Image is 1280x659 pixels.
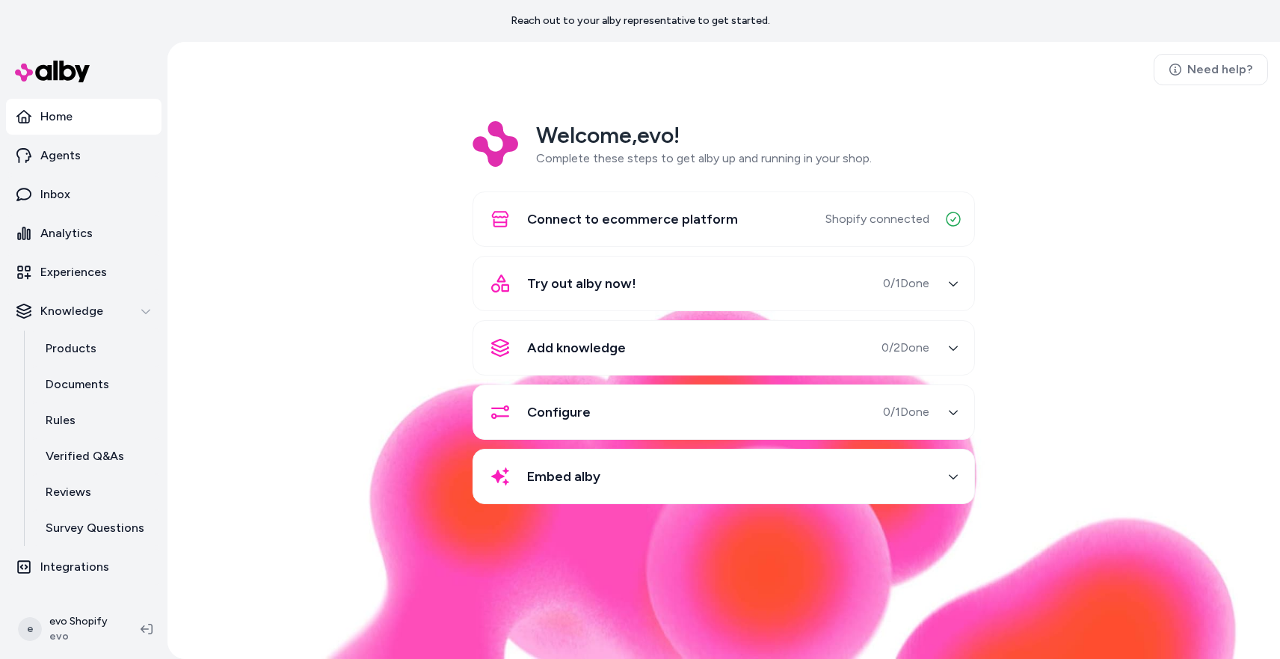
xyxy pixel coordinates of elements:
p: Survey Questions [46,519,144,537]
span: Embed alby [527,466,600,487]
button: Knowledge [6,293,161,329]
p: Inbox [40,186,70,203]
p: Analytics [40,224,93,242]
span: Connect to ecommerce platform [527,209,738,230]
span: e [18,617,42,641]
button: Configure0/1Done [482,394,965,430]
button: Connect to ecommerce platformShopify connected [482,201,965,237]
a: Integrations [6,549,161,585]
a: Need help? [1154,54,1268,85]
p: Reach out to your alby representative to get started. [511,13,770,28]
a: Agents [6,138,161,174]
p: Knowledge [40,302,103,320]
img: alby Logo [15,61,90,82]
span: evo [49,629,108,644]
a: Inbox [6,177,161,212]
p: evo Shopify [49,614,108,629]
p: Home [40,108,73,126]
button: Add knowledge0/2Done [482,330,965,366]
span: 0 / 2 Done [881,339,929,357]
span: Shopify connected [825,210,929,228]
p: Reviews [46,483,91,501]
p: Experiences [40,263,107,281]
span: Try out alby now! [527,273,636,294]
a: Verified Q&As [31,438,161,474]
p: Verified Q&As [46,447,124,465]
h2: Welcome, evo ! [536,121,872,150]
button: eevo Shopifyevo [9,605,129,653]
a: Rules [31,402,161,438]
span: Complete these steps to get alby up and running in your shop. [536,151,872,165]
a: Reviews [31,474,161,510]
a: Products [31,331,161,367]
span: Add knowledge [527,337,626,358]
a: Survey Questions [31,510,161,546]
p: Agents [40,147,81,165]
button: Try out alby now!0/1Done [482,266,965,301]
a: Home [6,99,161,135]
p: Products [46,340,96,358]
span: 0 / 1 Done [883,403,929,421]
a: Experiences [6,254,161,290]
span: Configure [527,402,591,423]
a: Analytics [6,215,161,251]
span: 0 / 1 Done [883,275,929,292]
p: Integrations [40,558,109,576]
p: Documents [46,376,109,393]
p: Rules [46,411,76,429]
button: Embed alby [482,459,965,494]
img: Logo [473,121,518,167]
a: Documents [31,367,161,402]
